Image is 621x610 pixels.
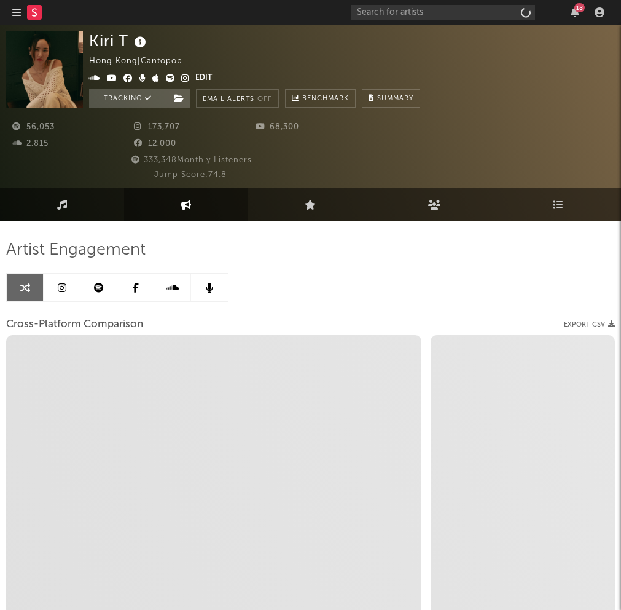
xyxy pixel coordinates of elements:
[196,89,279,108] button: Email AlertsOff
[302,92,349,106] span: Benchmark
[285,89,356,108] a: Benchmark
[134,123,180,131] span: 173,707
[571,7,579,17] button: 18
[574,3,585,12] div: 18
[377,95,413,102] span: Summary
[195,71,212,86] button: Edit
[6,243,146,258] span: Artist Engagement
[12,140,49,148] span: 2,815
[256,123,299,131] span: 68,300
[89,31,149,51] div: Kiri T
[351,5,535,20] input: Search for artists
[12,123,55,131] span: 56,053
[362,89,420,108] button: Summary
[257,96,272,103] em: Off
[89,54,197,69] div: Hong Kong | Cantopop
[130,156,252,164] span: 333,348 Monthly Listeners
[89,89,166,108] button: Tracking
[134,140,176,148] span: 12,000
[6,317,143,332] span: Cross-Platform Comparison
[154,171,227,179] span: Jump Score: 74.8
[564,321,615,328] button: Export CSV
